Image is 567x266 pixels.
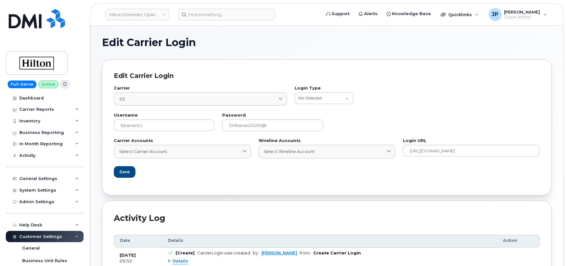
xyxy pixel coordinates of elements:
[497,235,540,248] th: Action
[403,139,540,143] label: Login URL
[114,92,287,106] a: EE
[259,139,396,143] label: Wireline Accounts
[102,38,196,47] span: Edit Carrier Login
[168,238,183,243] span: Details
[119,148,167,155] span: Select Carrier Account
[114,71,540,81] div: Edit Carrier Login
[253,251,259,255] span: by:
[114,145,251,158] a: Select Carrier Account
[114,166,135,178] button: Save
[176,251,195,255] b: [Create]
[264,148,315,155] span: Select Wireline Account
[539,238,562,261] iframe: Messenger Launcher
[114,139,251,143] label: Carrier Accounts
[114,213,540,224] div: Activity Log
[114,113,215,118] label: Username
[119,96,125,102] span: EE
[261,251,297,255] a: [PERSON_NAME]
[300,251,311,255] span: from:
[313,251,361,255] b: Create Carrier Login
[120,258,156,264] div: 09:50
[222,113,323,118] label: Password
[119,169,130,175] span: Save
[173,258,188,264] span: Details
[295,86,540,90] label: Login Type
[120,238,130,243] span: Date
[197,251,250,255] div: CarrierLogin was created
[259,145,396,158] a: Select Wireline Account
[120,253,136,258] b: [DATE]
[114,86,287,90] label: Carrier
